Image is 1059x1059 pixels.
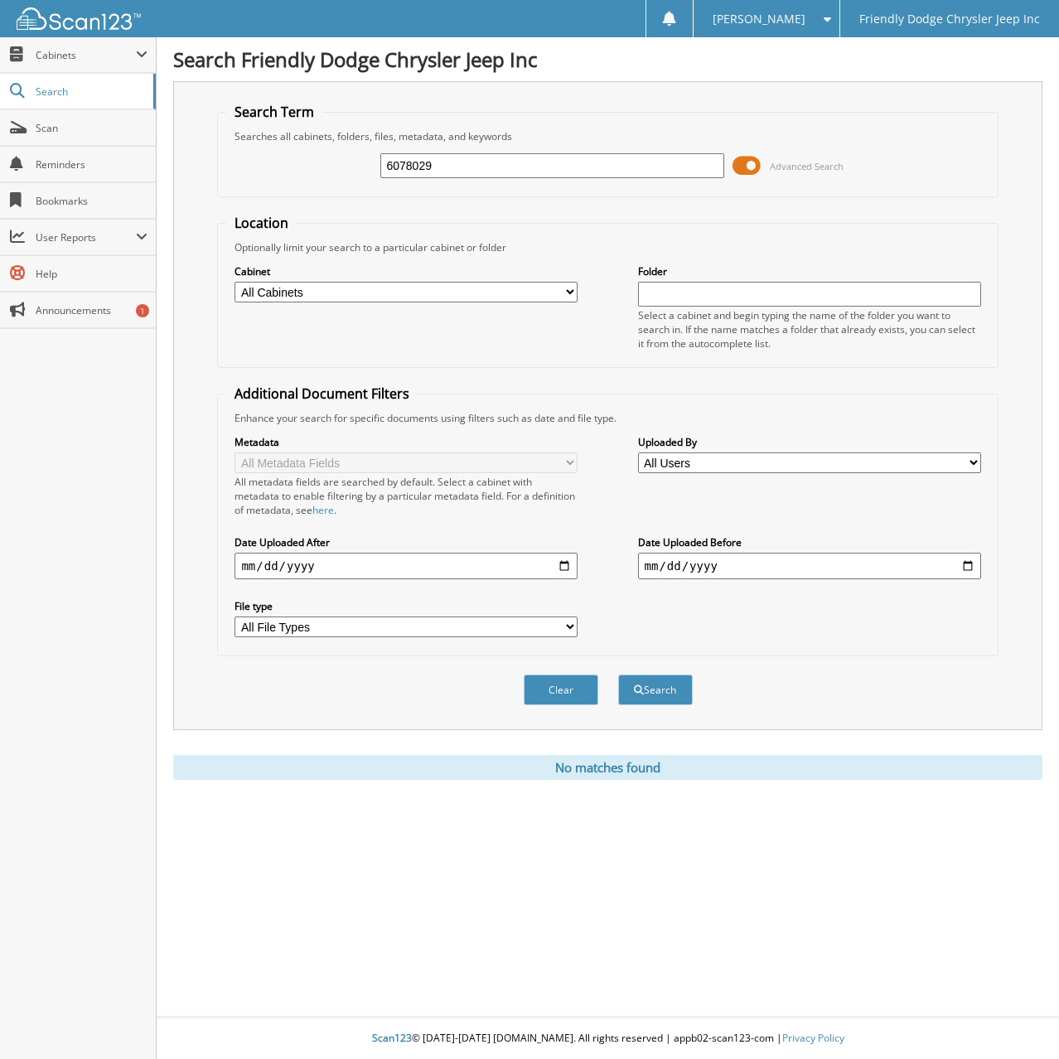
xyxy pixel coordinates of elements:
[638,535,981,549] label: Date Uploaded Before
[235,599,578,613] label: File type
[226,129,989,143] div: Searches all cabinets, folders, files, metadata, and keywords
[372,1031,412,1045] span: Scan123
[226,214,297,232] legend: Location
[524,675,598,705] button: Clear
[235,435,578,449] label: Metadata
[173,46,1042,73] h1: Search Friendly Dodge Chrysler Jeep Inc
[859,14,1040,24] span: Friendly Dodge Chrysler Jeep Inc
[136,304,149,317] div: 1
[17,7,141,30] img: scan123-logo-white.svg
[226,411,989,425] div: Enhance your search for specific documents using filters such as date and file type.
[36,230,136,244] span: User Reports
[638,435,981,449] label: Uploaded By
[638,308,981,351] div: Select a cabinet and begin typing the name of the folder you want to search in. If the name match...
[36,85,145,99] span: Search
[226,384,418,403] legend: Additional Document Filters
[36,48,136,62] span: Cabinets
[226,240,989,254] div: Optionally limit your search to a particular cabinet or folder
[36,303,147,317] span: Announcements
[157,1018,1059,1059] div: © [DATE]-[DATE] [DOMAIN_NAME]. All rights reserved | appb02-scan123-com |
[770,160,844,172] span: Advanced Search
[235,475,578,517] div: All metadata fields are searched by default. Select a cabinet with metadata to enable filtering b...
[36,267,147,281] span: Help
[235,264,578,278] label: Cabinet
[36,121,147,135] span: Scan
[235,535,578,549] label: Date Uploaded After
[36,194,147,208] span: Bookmarks
[173,755,1042,780] div: No matches found
[713,14,805,24] span: [PERSON_NAME]
[235,553,578,579] input: start
[36,157,147,172] span: Reminders
[618,675,693,705] button: Search
[226,103,322,121] legend: Search Term
[782,1031,844,1045] a: Privacy Policy
[638,264,981,278] label: Folder
[312,503,334,517] a: here
[638,553,981,579] input: end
